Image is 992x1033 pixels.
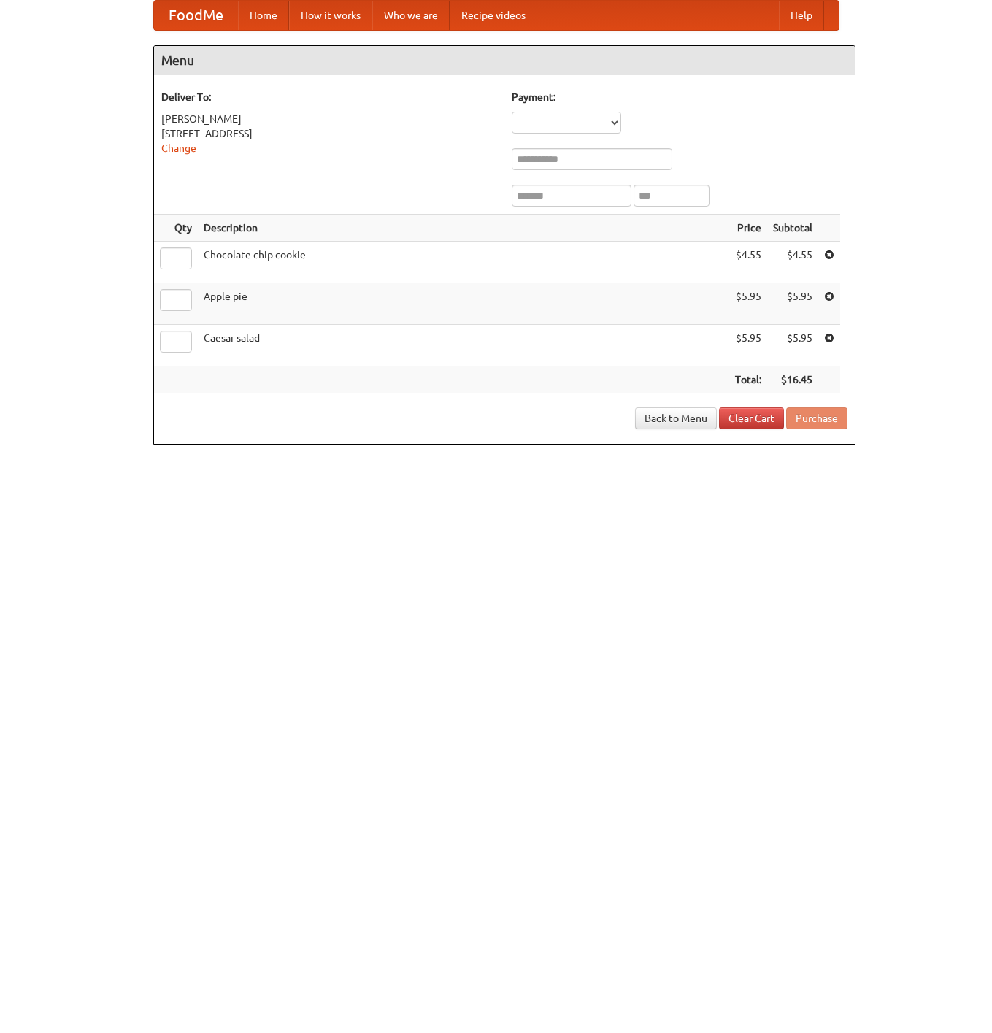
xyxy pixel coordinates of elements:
[729,283,767,325] td: $5.95
[767,242,818,283] td: $4.55
[719,407,784,429] a: Clear Cart
[729,366,767,393] th: Total:
[198,325,729,366] td: Caesar salad
[635,407,717,429] a: Back to Menu
[238,1,289,30] a: Home
[729,325,767,366] td: $5.95
[786,407,847,429] button: Purchase
[161,112,497,126] div: [PERSON_NAME]
[154,46,855,75] h4: Menu
[729,242,767,283] td: $4.55
[289,1,372,30] a: How it works
[767,215,818,242] th: Subtotal
[198,242,729,283] td: Chocolate chip cookie
[729,215,767,242] th: Price
[779,1,824,30] a: Help
[154,215,198,242] th: Qty
[154,1,238,30] a: FoodMe
[198,283,729,325] td: Apple pie
[450,1,537,30] a: Recipe videos
[372,1,450,30] a: Who we are
[512,90,847,104] h5: Payment:
[767,283,818,325] td: $5.95
[161,142,196,154] a: Change
[161,126,497,141] div: [STREET_ADDRESS]
[767,366,818,393] th: $16.45
[198,215,729,242] th: Description
[161,90,497,104] h5: Deliver To:
[767,325,818,366] td: $5.95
